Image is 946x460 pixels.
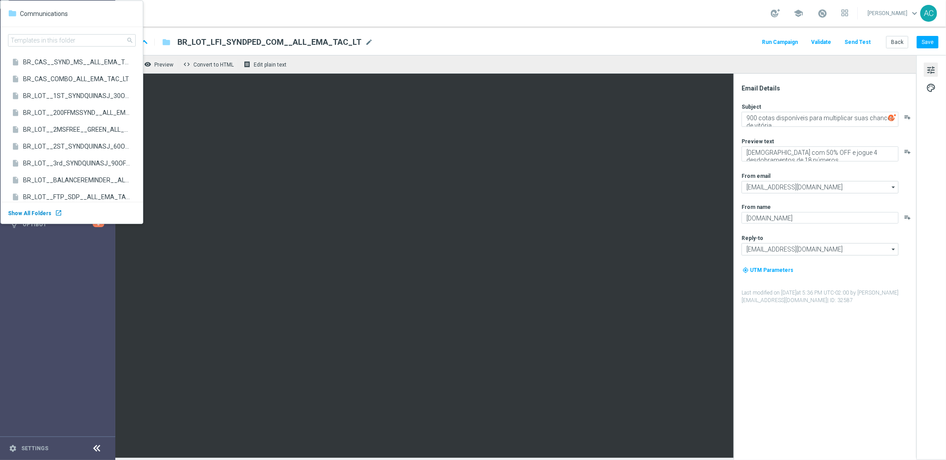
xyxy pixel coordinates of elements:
[742,243,899,256] input: Select
[8,88,136,103] a: insert_drive_file BR_LOT__1ST_SYNDQUINASJ_30OFF__NVIP_EMA_TAC_LT
[241,59,290,70] button: receipt Edit plain text
[23,193,131,201] span: BR_LOT__FTP_SDP__ALL_EMA_TAC_LT
[8,139,136,154] a: insert_drive_file BR_LOT__2ST_SYNDQUINASJ_60OFF__NVIP_EMA_TAC_LT
[8,156,136,171] a: insert_drive_file BR_LOT__3rd_SYNDQUINASJ_90OFF__NVIP_EMA_TAC_LT
[811,39,831,45] span: Validate
[810,36,832,48] button: Validate
[93,221,104,227] div: 8
[8,8,17,19] div: folder
[742,289,915,304] label: Last modified on [DATE] at 5:36 PM UTC-02:00 by [PERSON_NAME][EMAIL_ADDRESS][DOMAIN_NAME]
[742,267,749,273] i: my_location
[12,159,20,167] div: insert_drive_file
[12,126,20,134] div: insert_drive_file
[23,212,93,236] a: Optibot
[742,138,774,145] label: Preview text
[926,82,936,94] span: palette
[742,103,761,110] label: Subject
[827,297,853,303] span: | ID: 32587
[23,125,131,134] span: BR_LOT__2MSFREE__GREEN_ALL_EMA_SER_LT
[10,221,105,228] button: lightbulb Optibot 8
[761,36,799,48] button: Run Campaign
[12,58,20,66] div: insert_drive_file
[904,148,911,155] button: playlist_add
[20,10,68,18] span: Communications
[12,75,20,83] div: insert_drive_file
[162,37,171,47] i: folder
[924,63,938,77] button: tune
[23,75,131,83] span: BR_CAS_COMBO_ALL_EMA_TAC_LT
[254,62,287,68] span: Edit plain text
[177,37,361,47] span: BR_LOT_LFI_SYNDPED_COM__ALL_EMA_TAC_LT
[742,84,915,92] div: Email Details
[886,36,908,48] button: Back
[742,181,899,193] input: Select
[917,36,938,48] button: Save
[8,71,136,86] a: insert_drive_file BR_CAS_COMBO_ALL_EMA_TAC_LT
[12,193,20,201] div: insert_drive_file
[12,176,20,184] div: insert_drive_file
[12,109,20,117] div: insert_drive_file
[55,209,62,216] div: launch
[9,444,17,452] i: settings
[12,92,20,100] div: insert_drive_file
[888,114,896,122] img: optiGenie.svg
[793,8,803,18] span: school
[8,210,51,216] span: Show All Folders
[742,235,763,242] label: Reply-to
[23,108,131,117] span: BR_LOT__200FFMSSYND__ALL_EMA_TAC_LT
[924,80,938,94] button: palette
[742,204,771,211] label: From name
[926,64,936,76] span: tune
[126,37,133,44] span: search
[920,5,937,22] div: AC
[23,142,131,150] span: BR_LOT__2ST_SYNDQUINASJ_60OFF__NVIP_EMA_TAC_LT
[8,34,136,47] input: Templates in this folder
[889,181,898,193] i: arrow_drop_down
[23,159,131,167] span: BR_LOT__3rd_SYNDQUINASJ_90OFF__NVIP_EMA_TAC_LT
[8,122,136,137] a: insert_drive_file BR_LOT__2MSFREE__GREEN_ALL_EMA_SER_LT
[144,61,151,68] i: remove_red_eye
[843,36,872,48] button: Send Test
[154,62,173,68] span: Preview
[142,59,177,70] button: remove_red_eye Preview
[181,59,238,70] button: code Convert to HTML
[183,61,190,68] span: code
[8,55,136,70] a: insert_drive_file BR_CAS__SYND_MS__ALL_EMA_TAC_LT
[23,176,131,184] span: BR_LOT__BALANCEREMINDER__ALL_EMA_TAC_LT
[137,35,151,49] i: keyboard_arrow_up
[867,7,920,20] a: [PERSON_NAME]keyboard_arrow_down
[21,446,48,451] a: Settings
[750,267,793,273] span: UTM Parameters
[23,91,131,100] span: BR_LOT__1ST_SYNDQUINASJ_30OFF__NVIP_EMA_TAC_LT
[8,189,136,204] a: insert_drive_file BR_LOT__FTP_SDP__ALL_EMA_TAC_LT
[193,62,234,68] span: Convert to HTML
[23,58,131,66] span: BR_CAS__SYND_MS__ALL_EMA_TAC_LT
[742,173,770,180] label: From email
[10,220,18,228] i: lightbulb
[889,244,898,255] i: arrow_drop_down
[904,114,911,121] button: playlist_add
[742,265,794,275] button: my_location UTM Parameters
[365,38,373,46] span: mode_edit
[12,142,20,150] div: insert_drive_file
[8,105,136,120] a: insert_drive_file BR_LOT__200FFMSSYND__ALL_EMA_TAC_LT
[243,61,251,68] i: receipt
[161,35,172,49] button: folder
[904,214,911,221] button: playlist_add
[910,8,919,18] span: keyboard_arrow_down
[8,209,64,217] a: Show All Folders launch
[8,173,136,188] a: insert_drive_file BR_LOT__BALANCEREMINDER__ALL_EMA_TAC_LT
[10,212,104,236] div: Optibot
